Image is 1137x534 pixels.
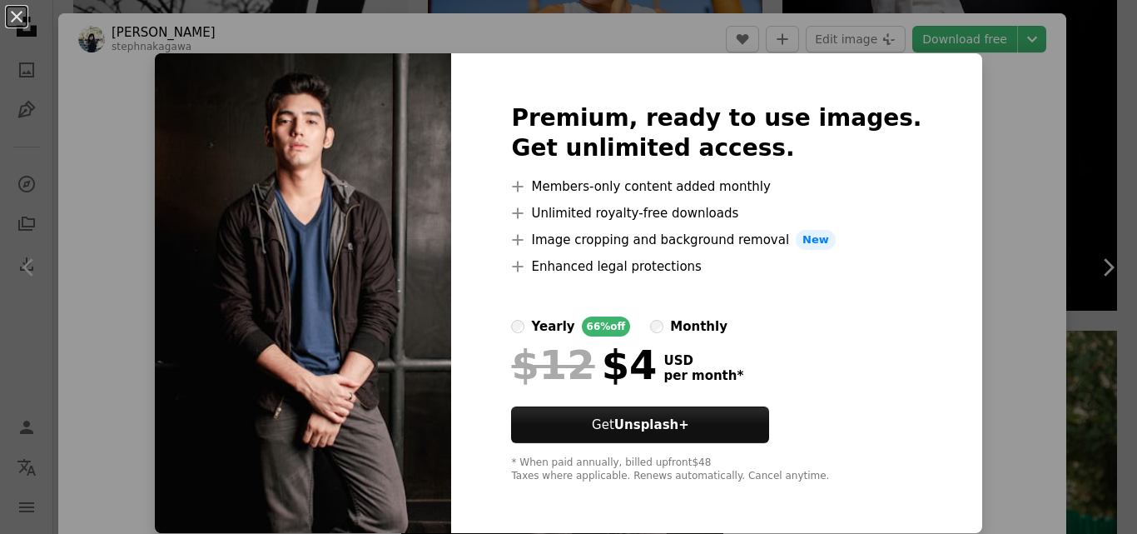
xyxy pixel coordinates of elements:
span: New [796,230,836,250]
span: USD [663,353,743,368]
h2: Premium, ready to use images. Get unlimited access. [511,103,921,163]
div: * When paid annually, billed upfront $48 Taxes where applicable. Renews automatically. Cancel any... [511,457,921,483]
div: monthly [670,317,727,337]
div: $4 [511,343,657,387]
input: yearly66%off [511,320,524,333]
span: $12 [511,343,594,387]
li: Unlimited royalty-free downloads [511,203,921,223]
input: monthly [650,320,663,333]
li: Enhanced legal protections [511,257,921,277]
li: Image cropping and background removal [511,230,921,250]
div: yearly [531,317,574,337]
button: GetUnsplash+ [511,407,769,443]
div: 66% off [582,317,631,337]
li: Members-only content added monthly [511,177,921,197]
img: photo-1519764622345-23439dd774f7 [155,53,451,533]
span: per month * [663,368,743,383]
strong: Unsplash+ [614,417,689,432]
